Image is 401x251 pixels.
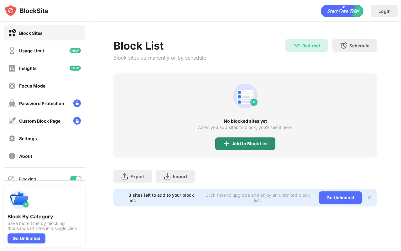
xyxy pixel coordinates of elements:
div: Blocking [19,176,36,182]
img: blocking-icon.svg [8,175,15,183]
img: settings-off.svg [8,135,16,142]
div: Custom Block Page [19,118,60,124]
div: About [19,153,32,159]
div: Redirect [302,43,320,48]
img: x-button.svg [367,195,372,200]
div: Block List [113,39,206,52]
div: Usage Limit [19,48,44,53]
div: Go Unlimited [8,233,45,243]
img: new-icon.svg [70,48,81,53]
img: focus-off.svg [8,82,16,90]
div: Schedule [349,43,369,48]
div: 3 sites left to add to your block list. [128,192,200,203]
img: lock-menu.svg [73,99,81,107]
div: When you add sites to block, you’ll see it here. [197,125,293,130]
img: block-on.svg [8,29,16,37]
img: about-off.svg [8,152,16,160]
div: animation [321,5,363,17]
img: lock-menu.svg [73,117,81,125]
img: password-protection-off.svg [8,99,16,107]
img: logo-blocksite.svg [4,4,49,17]
img: new-icon.svg [70,66,81,71]
div: Password Protection [19,101,64,106]
div: Go Unlimited [319,191,362,204]
div: animation [230,81,260,111]
div: Block sites permanently or by schedule [113,55,206,61]
img: push-categories.svg [8,188,30,211]
div: Block By Category [8,213,81,220]
div: Focus Mode [19,83,45,88]
div: Login [378,8,391,14]
img: customize-block-page-off.svg [8,117,16,125]
div: Import [173,174,187,179]
div: Export [130,174,145,179]
div: Save more time by blocking thousands of sites in a single click [8,221,81,231]
div: Add to Block List [232,141,268,146]
img: time-usage-off.svg [8,47,16,55]
div: No blocked sites yet [113,119,377,124]
div: Block Sites [19,30,43,36]
div: Insights [19,66,37,71]
div: Settings [19,136,37,141]
img: insights-off.svg [8,64,16,72]
div: Click here to upgrade and enjoy an unlimited block list. [204,192,311,203]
